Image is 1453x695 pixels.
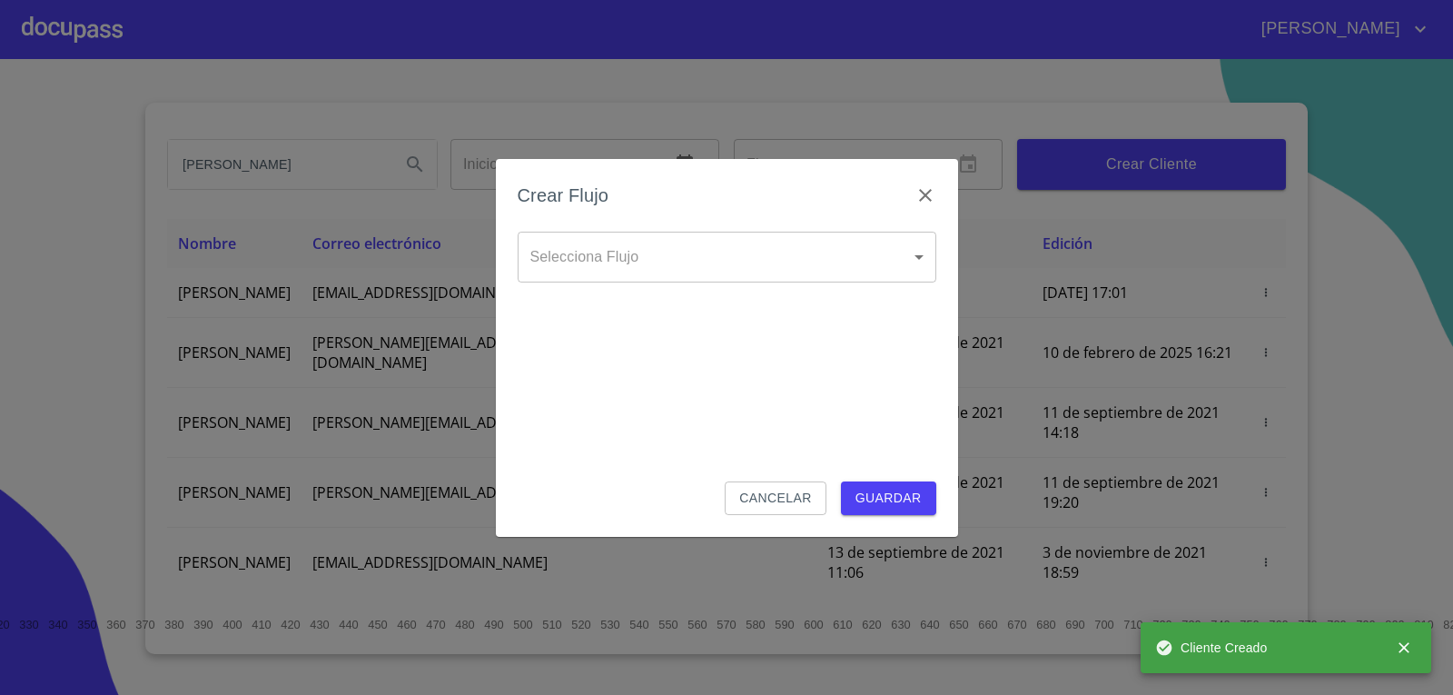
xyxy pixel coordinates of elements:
[518,181,609,210] h6: Crear Flujo
[739,487,811,510] span: Cancelar
[855,487,922,510] span: Guardar
[725,482,825,515] button: Cancelar
[518,232,936,283] div: ​
[1155,639,1268,657] span: Cliente Creado
[1384,628,1424,668] button: close
[841,482,936,515] button: Guardar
